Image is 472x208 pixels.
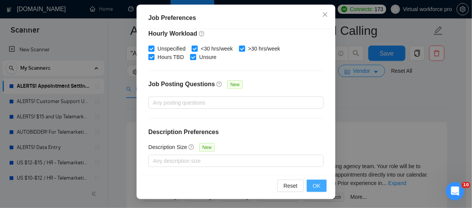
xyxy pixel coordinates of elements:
iframe: Intercom live chat [446,182,464,200]
span: question-circle [216,81,223,87]
h5: Description Size [148,143,187,151]
h4: Job Posting Questions [148,80,215,89]
button: Reset [277,180,304,192]
span: New [199,143,215,152]
h4: Hourly Workload [148,29,324,38]
span: Unspecified [155,44,189,53]
span: New [227,80,243,89]
span: close [322,11,328,18]
span: 10 [462,182,470,188]
span: Unsure [196,53,220,61]
span: >30 hrs/week [245,44,283,53]
button: Close [315,5,335,25]
span: Reset [283,182,298,190]
div: Job Preferences [148,13,324,23]
span: <30 hrs/week [198,44,236,53]
button: OK [307,180,327,192]
span: Hours TBD [155,53,187,61]
span: question-circle [199,31,205,37]
span: question-circle [189,144,195,150]
h4: Description Preferences [148,128,324,137]
span: OK [313,182,321,190]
